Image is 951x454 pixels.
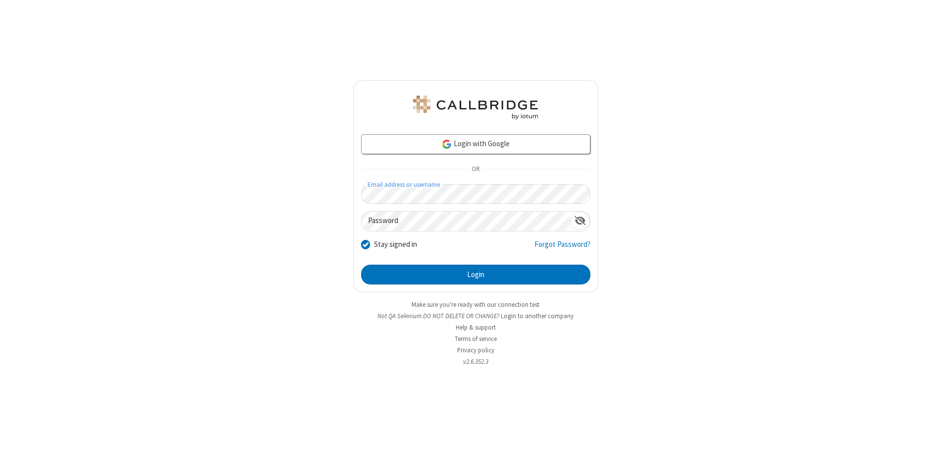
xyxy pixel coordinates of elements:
a: Forgot Password? [534,239,590,258]
a: Terms of service [455,335,497,343]
span: OR [468,163,483,176]
button: Login to another company [501,311,574,321]
img: QA Selenium DO NOT DELETE OR CHANGE [411,96,540,119]
a: Help & support [456,323,496,332]
input: Email address or username [361,184,590,204]
img: google-icon.png [441,139,452,150]
button: Login [361,265,590,284]
a: Make sure you're ready with our connection test [412,300,539,309]
li: Not QA Selenium DO NOT DELETE OR CHANGE? [353,311,598,321]
a: Privacy policy [457,346,494,354]
label: Stay signed in [374,239,417,250]
li: v2.6.352.3 [353,357,598,366]
a: Login with Google [361,134,590,154]
div: Show password [571,212,590,230]
input: Password [362,212,571,231]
